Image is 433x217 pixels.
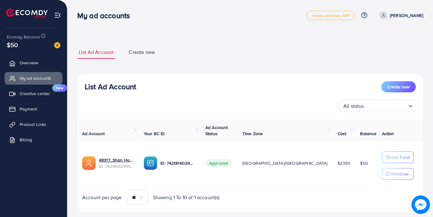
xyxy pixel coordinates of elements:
span: Your BC ID [144,131,165,137]
span: $50 [7,40,18,49]
img: ic-ads-acc.e4c84228.svg [82,156,96,170]
span: Create new [129,49,155,56]
input: Search for option [366,100,406,111]
span: All status [342,102,365,111]
img: image [411,195,430,214]
a: Product Links [5,118,62,131]
span: Cost [338,131,347,137]
span: Balance [360,131,376,137]
span: $2350 [338,160,351,166]
span: Ad Account Status [205,124,228,137]
p: [PERSON_NAME] [390,12,423,19]
a: Billing [5,134,62,146]
span: Overview [20,60,38,66]
a: Overview [5,57,62,69]
a: [PERSON_NAME] [377,11,423,19]
span: Showing 1 To 10 of 1 account(s) [153,194,220,201]
p: ID: 7421816029090889744 [160,159,195,167]
span: Approved [205,159,232,167]
a: 48317_Shan Home Appliances_1728026277274 [99,157,134,163]
span: List Ad Account [79,49,114,56]
p: Withdraw [391,170,409,178]
span: ID: 7421816299543707665 [99,163,134,169]
a: Creative centerNew [5,87,62,100]
a: Payment [5,103,62,115]
img: ic-ba-acc.ded83a64.svg [144,156,157,170]
span: Billing [20,137,32,143]
span: Product Links [20,121,46,127]
div: Search for option [339,100,416,112]
button: Add Fund [382,151,414,163]
span: [GEOGRAPHIC_DATA]/[GEOGRAPHIC_DATA] [242,160,328,166]
p: Add Fund [391,154,410,161]
span: Ad Account [82,131,105,137]
span: Ecomdy Balance [7,34,40,40]
button: Create new [381,81,416,92]
h3: List Ad Account [85,82,136,91]
button: Withdraw [382,168,414,180]
h3: My ad accounts [77,11,135,20]
img: logo [6,9,48,18]
span: My ad accounts [20,75,51,81]
span: $50 [360,160,368,166]
img: image [54,42,60,48]
span: Create new [387,84,410,90]
span: Time Zone [242,131,263,137]
a: My ad accounts [5,72,62,84]
span: Account per page [82,194,122,201]
span: Creative center [20,90,50,97]
img: menu [54,12,61,19]
a: metap_pakistan_001 [307,11,355,20]
span: Payment [20,106,37,112]
span: Action [382,131,394,137]
span: metap_pakistan_001 [312,14,349,18]
div: <span class='underline'>48317_Shan Home Appliances_1728026277274</span></br>7421816299543707665 [99,157,134,170]
span: New [52,84,67,92]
